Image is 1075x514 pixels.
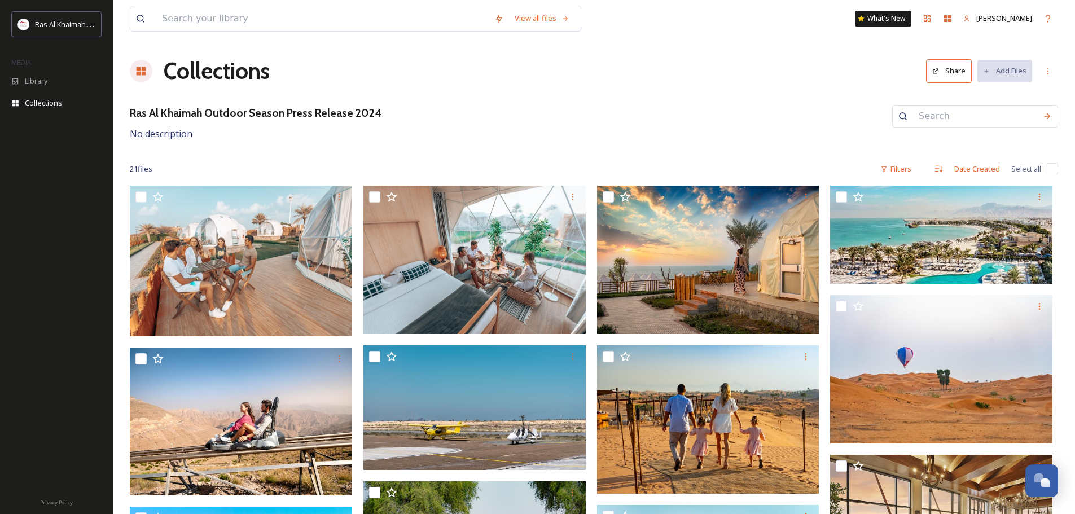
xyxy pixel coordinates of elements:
input: Search your library [156,6,489,31]
a: What's New [855,11,911,27]
a: View all files [509,7,575,29]
span: [PERSON_NAME] [976,13,1032,23]
img: Rixos Al Mairid Ras Al Khaimah Resort.jpg [830,186,1052,284]
span: MEDIA [11,58,31,67]
img: Logo_RAKTDA_RGB-01.png [18,19,29,30]
span: 21 file s [130,164,152,174]
img: Jais Sledder .jpg [130,348,352,496]
span: Privacy Policy [40,499,73,506]
a: Collections [164,54,270,88]
span: Collections [25,98,62,108]
img: Longbeach Campground (6).jpg [130,186,352,336]
span: No description [130,128,192,140]
button: Open Chat [1025,464,1058,497]
span: Library [25,76,47,86]
img: ActionFlight Balloon - BD Desert Shoot.jpg [830,295,1052,443]
a: Privacy Policy [40,495,73,508]
button: Add Files [977,60,1032,82]
img: Jazira Aviation Club.jpg [363,345,586,471]
button: Share [926,59,972,82]
input: Search [913,104,1037,129]
div: Date Created [949,158,1006,180]
h3: Ras Al Khaimah Outdoor Season Press Release 2024 [130,105,381,121]
div: Filters [875,158,917,180]
span: Ras Al Khaimah Tourism Development Authority [35,19,195,29]
img: Ritz Carlton Ras Al Khaimah Al Wadi -BD Desert Shoot.jpg [597,345,819,494]
a: [PERSON_NAME] [958,7,1038,29]
img: Longbeach Campground (5).jpg [363,186,586,334]
span: Select all [1011,164,1041,174]
img: Longbeach Campground (1).JPG [597,186,819,334]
